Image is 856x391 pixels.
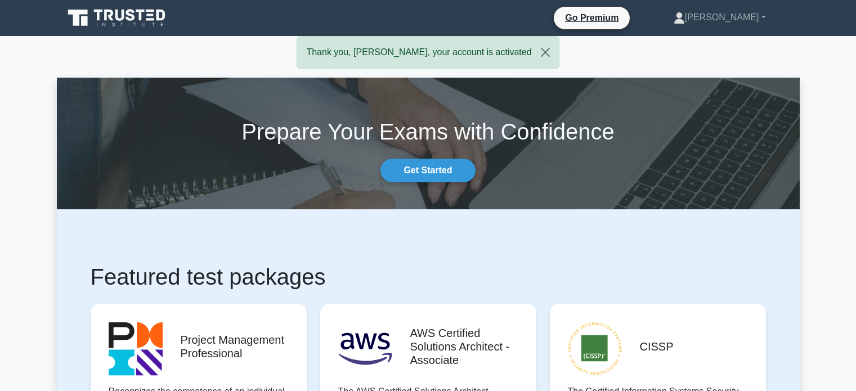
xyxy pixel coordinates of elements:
[647,6,793,29] a: [PERSON_NAME]
[57,118,800,145] h1: Prepare Your Exams with Confidence
[558,11,625,25] a: Go Premium
[91,263,766,290] h1: Featured test packages
[297,36,559,69] div: Thank you, [PERSON_NAME], your account is activated
[532,37,559,68] button: Close
[380,159,475,182] a: Get Started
